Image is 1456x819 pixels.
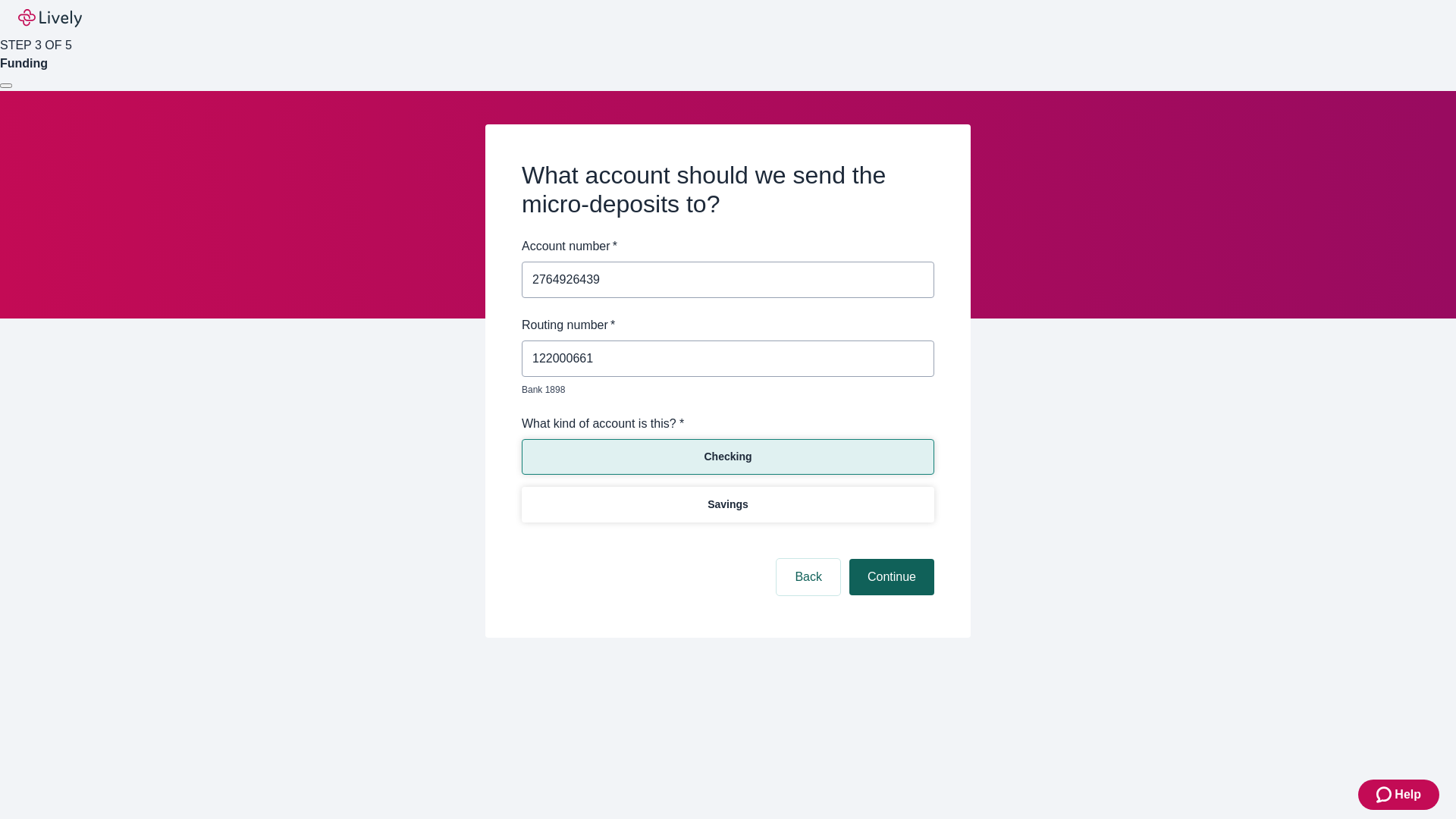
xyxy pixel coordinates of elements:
img: Lively [18,9,82,27]
button: Zendesk support iconHelp [1358,780,1439,810]
p: Checking [704,449,752,465]
svg: Zendesk support icon [1376,786,1395,804]
p: Savings [708,497,748,513]
h2: What account should we send the micro-deposits to? [522,161,934,219]
button: Continue [849,559,934,595]
button: Checking [522,439,934,475]
label: Account number [522,237,617,256]
span: Help [1395,786,1421,804]
label: What kind of account is this? * [522,415,684,433]
label: Routing number [522,316,615,334]
button: Back [777,559,840,595]
p: Bank 1898 [522,383,924,397]
button: Savings [522,487,934,522]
